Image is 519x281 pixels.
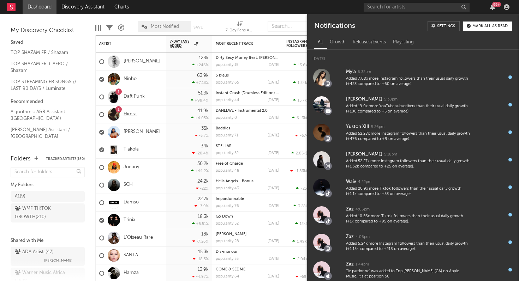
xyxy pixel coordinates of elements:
[216,56,279,60] div: Dirty Sexy Money (feat. Charli XCX & French Montana) - Mesto Remix
[216,109,268,113] a: DANLEWE - Instrumental 2.0
[216,275,239,279] div: popularity: 64
[346,104,470,115] div: Added 19.0x more YouTube subscribers than their usual daily growth (+100 compared to +5 on average).
[198,91,209,96] div: 51.3k
[268,21,321,32] input: Search...
[198,250,209,254] div: 15.3k
[11,247,85,266] a: ADA Artists(47)[PERSON_NAME]
[307,63,519,91] a: Myla6:32pmAdded 7.08x more Instagram followers than their usual daily growth (+423 compared to +6...
[300,187,307,191] span: 725
[268,116,279,120] div: [DATE]
[216,222,239,226] div: popularity: 52
[307,152,321,155] span: +36.4 %
[201,144,209,148] div: 34k
[216,56,378,60] a: Dirty Sexy Money (feat. [PERSON_NAME] & French [US_STATE]) - [PERSON_NAME] Remix
[192,221,209,226] div: +5.51 %
[216,232,246,236] a: [PERSON_NAME]
[15,204,65,221] div: WMF TIKTOK GROWTH ( 210 )
[192,151,209,155] div: -20.4 %
[216,215,233,219] a: Go Down
[346,123,369,131] div: Yuston XIII
[124,59,160,65] a: [PERSON_NAME]
[295,133,322,138] div: ( )
[192,63,209,67] div: +246 %
[216,197,279,201] div: Impardonnable
[124,111,137,117] a: Himra
[216,179,253,183] a: Hells Angels - Bonus
[11,49,78,56] a: TOP SHAZAM FR / Shazam
[216,81,239,85] div: popularity: 65
[226,18,254,38] div: 7-Day Fans Added (7-Day Fans Added)
[216,250,237,254] a: Dis-moi oui
[293,257,322,261] div: ( )
[216,162,279,166] div: Free of Charge
[286,39,311,48] div: Instagram Followers
[268,257,279,261] div: [DATE]
[346,214,470,225] div: Added 10.56x more Tiktok followers than their usual daily growth (+1k compared to +95 on average).
[124,94,145,100] a: Daft Punk
[193,257,209,261] div: -18.5 %
[216,74,229,78] a: 5 bleus
[216,151,239,155] div: popularity: 52
[268,134,279,138] div: [DATE]
[356,234,370,240] div: 4:06pm
[490,4,495,10] button: 99+
[307,50,519,63] div: [DATE]
[195,204,209,208] div: -3.9 %
[346,178,356,186] div: Waïv
[358,69,371,75] div: 6:32pm
[192,239,209,244] div: -7.26 %
[346,241,470,252] div: Added 5.24x more Instagram followers than their usual daily growth (+1.15k compared to +218 on av...
[307,146,519,173] a: [PERSON_NAME]5:18pmAdded 52.27x more Instagram followers than their usual daily growth (+1.32k co...
[124,182,133,188] a: SCH
[216,197,244,201] a: Impardonnable
[11,126,78,140] a: [PERSON_NAME] Assistant / [GEOGRAPHIC_DATA]
[216,257,239,261] div: popularity: 55
[216,109,279,113] div: DANLEWE - Instrumental 2.0
[216,127,279,130] div: Baddies
[298,81,307,85] span: 1.24k
[300,275,306,279] span: -59
[346,205,354,214] div: Zaz
[216,162,243,166] a: Free of Charge
[307,222,321,226] span: +9.26 %
[95,18,101,38] div: Edit Columns
[307,91,519,118] a: [PERSON_NAME]5:38pmAdded 19.0x more YouTube subscribers than their usual daily growth (+100 compa...
[371,124,384,130] div: 5:26pm
[293,204,322,208] div: ( )
[124,76,137,82] a: Ninho
[358,179,371,185] div: 4:22pm
[364,3,470,12] input: Search for artists
[216,74,279,78] div: 5 bleus
[290,169,322,173] div: ( )
[226,26,254,35] div: 7-Day Fans Added (7-Day Fans Added)
[11,38,85,47] div: Saved
[297,257,308,261] span: 2.04k
[193,25,203,29] button: Save
[428,21,460,31] a: Settings
[297,240,307,244] span: 1.49k
[356,262,369,267] div: 1:44pm
[216,134,238,138] div: popularity: 71
[151,24,179,29] span: Most Notified
[216,127,230,130] a: Baddies
[268,169,279,173] div: [DATE]
[196,186,209,191] div: -22 %
[15,248,54,256] div: ADA Artists ( 47 )
[268,81,279,85] div: [DATE]
[389,36,417,48] div: Playlisting
[326,36,349,48] div: Growth
[11,155,31,163] div: Folders
[201,126,209,131] div: 35k
[191,116,209,120] div: +4.05 %
[197,179,209,184] div: 24.2k
[314,36,326,48] div: All
[216,98,239,102] div: popularity: 44
[492,2,501,7] div: 99 +
[307,201,519,228] a: Zaz4:06pmAdded 10.56x more Tiktok followers than their usual daily growth (+1k compared to +95 on...
[346,159,470,170] div: Added 52.27x more Instagram followers than their usual daily growth (+1.32k compared to +25 on av...
[268,63,279,67] div: [DATE]
[346,131,470,142] div: Added 52.28x more Instagram followers than their usual daily growth (+476 compared to +9 on avera...
[124,217,135,223] a: Trinix
[296,274,322,279] div: ( )
[99,42,152,46] div: Artist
